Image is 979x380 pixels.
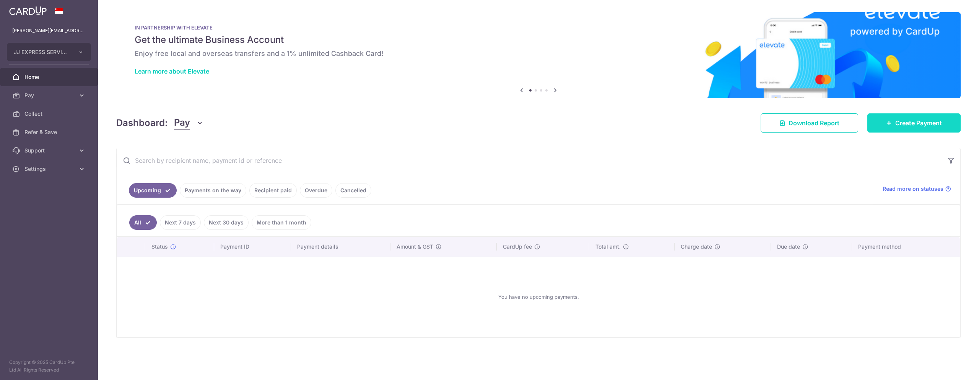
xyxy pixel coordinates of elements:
[503,243,532,251] span: CardUp fee
[397,243,433,251] span: Amount & GST
[777,243,800,251] span: Due date
[135,25,942,31] p: IN PARTNERSHIP WITH ELEVATE
[24,73,75,81] span: Home
[852,237,960,257] th: Payment method
[789,118,839,128] span: Download Report
[129,183,177,198] a: Upcoming
[249,183,297,198] a: Recipient paid
[204,215,249,230] a: Next 30 days
[7,43,91,61] button: JJ EXPRESS SERVICES
[14,48,70,56] span: JJ EXPRESS SERVICES
[12,27,86,34] p: [PERSON_NAME][EMAIL_ADDRESS][DOMAIN_NAME]
[135,67,209,75] a: Learn more about Elevate
[151,243,168,251] span: Status
[24,92,75,99] span: Pay
[135,49,942,58] h6: Enjoy free local and overseas transfers and a 1% unlimited Cashback Card!
[126,263,951,331] div: You have no upcoming payments.
[761,113,858,133] a: Download Report
[129,215,157,230] a: All
[681,243,712,251] span: Charge date
[24,128,75,136] span: Refer & Save
[18,5,33,12] span: Help
[252,215,311,230] a: More than 1 month
[595,243,621,251] span: Total amt.
[883,185,951,193] a: Read more on statuses
[24,165,75,173] span: Settings
[883,185,943,193] span: Read more on statuses
[335,183,371,198] a: Cancelled
[24,110,75,118] span: Collect
[214,237,291,257] th: Payment ID
[160,215,201,230] a: Next 7 days
[180,183,246,198] a: Payments on the way
[895,118,942,128] span: Create Payment
[174,116,203,130] button: Pay
[174,116,190,130] span: Pay
[116,12,961,98] img: Renovation banner
[9,6,47,15] img: CardUp
[135,34,942,46] h5: Get the ultimate Business Account
[291,237,390,257] th: Payment details
[867,113,961,133] a: Create Payment
[24,147,75,154] span: Support
[116,116,168,130] h4: Dashboard:
[117,148,942,173] input: Search by recipient name, payment id or reference
[300,183,332,198] a: Overdue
